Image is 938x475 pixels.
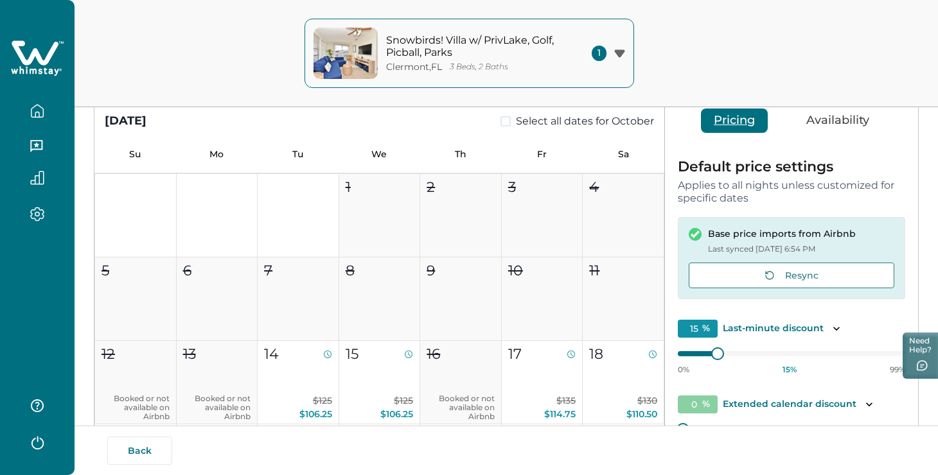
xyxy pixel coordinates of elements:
button: Toggle description [829,321,844,336]
button: 18$130$110.50 [583,341,664,424]
p: Th [420,149,502,160]
button: Pricing [701,108,768,133]
p: 16 [427,343,440,365]
p: Applies to all nights unless customized for specific dates [678,179,905,204]
p: Last-minute discount [723,322,824,335]
button: Toggle description [862,397,877,412]
button: 14$125$106.25 [258,341,339,424]
p: Base price imports from Airbnb [708,228,856,241]
span: $114.75 [544,408,576,420]
button: Resync [689,263,894,288]
p: Booked or not available on Airbnb [183,394,251,421]
p: Fr [502,149,583,160]
button: 12Booked or not available on Airbnb [95,341,177,424]
p: 15 % [783,365,797,375]
p: 99% [890,365,905,375]
img: property-cover [314,28,378,79]
p: Tu [257,149,339,160]
p: Extended calendar discount [723,398,856,411]
p: Booked or not available on Airbnb [427,394,495,421]
p: 3 Beds, 2 Baths [450,62,508,72]
div: [DATE] [105,112,146,130]
button: property-coverSnowbirds! Villa w/ PrivLake, Golf, Picball, ParksClermont,FL3 Beds, 2 Baths1 [305,19,634,88]
span: $125 [394,395,413,406]
p: 12 [102,343,115,365]
span: 1 [592,46,606,61]
p: Clermont , FL [386,62,442,73]
span: $106.25 [380,408,413,420]
p: Su [94,149,176,160]
p: We [339,149,420,160]
span: $130 [637,395,657,406]
p: 13 [183,343,196,365]
span: $106.25 [299,408,332,420]
button: Back [107,436,172,465]
span: $125 [313,395,332,406]
button: 13Booked or not available on Airbnb [177,341,258,424]
span: $110.50 [626,408,657,420]
span: $135 [556,395,576,406]
button: 17$135$114.75 [502,341,583,424]
p: Mo [176,149,258,160]
p: Sa [583,149,664,160]
p: Last synced [DATE] 6:54 PM [708,243,856,255]
p: 14 [264,343,279,365]
p: Default price settings [678,160,905,174]
p: 18 [589,343,603,365]
button: Availability [793,108,882,133]
p: 15 [346,343,358,365]
button: 15$125$106.25 [339,341,421,424]
p: 17 [508,343,522,365]
span: Select all dates for October [516,114,654,129]
p: 0% [678,365,689,375]
button: 16Booked or not available on Airbnb [420,341,502,424]
p: Snowbirds! Villa w/ PrivLake, Golf, Picball, Parks [386,34,560,59]
p: Booked or not available on Airbnb [102,394,170,421]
